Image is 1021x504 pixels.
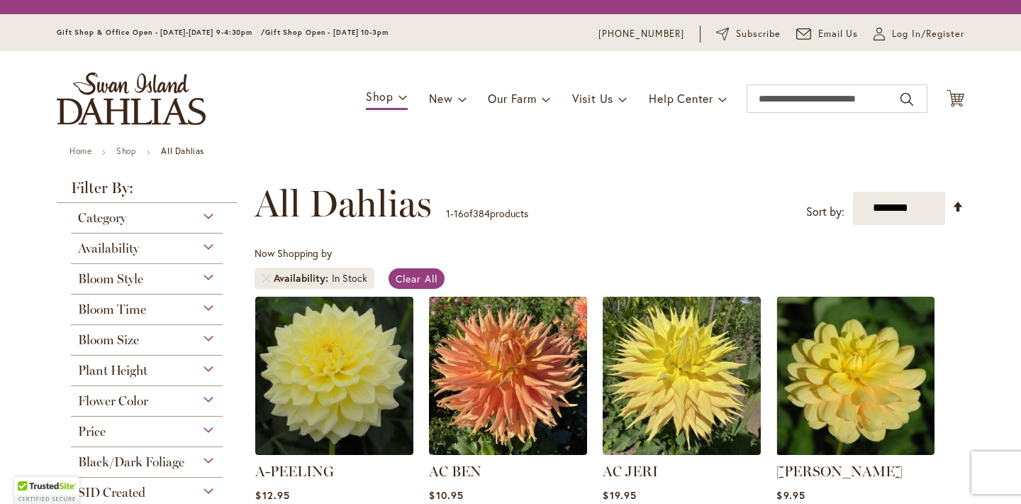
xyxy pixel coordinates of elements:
[262,274,270,283] a: Remove Availability In Stock
[78,363,147,378] span: Plant Height
[776,488,805,502] span: $9.95
[255,246,332,260] span: Now Shopping by
[446,207,450,220] span: 1
[446,202,528,225] p: - of products
[603,297,761,455] img: AC Jeri
[78,424,106,439] span: Price
[78,210,126,226] span: Category
[11,454,50,493] iframe: Launch Accessibility Center
[776,463,903,480] a: [PERSON_NAME]
[78,332,139,348] span: Bloom Size
[116,146,136,156] a: Shop
[265,28,389,37] span: Gift Shop Open - [DATE] 10-3pm
[332,271,367,285] div: In Stock
[78,241,139,256] span: Availability
[603,488,636,502] span: $19.95
[255,444,413,458] a: A-Peeling
[429,463,481,480] a: AC BEN
[716,27,781,41] a: Subscribe
[57,180,237,203] strong: Filter By:
[429,488,463,502] span: $10.95
[429,297,587,455] img: AC BEN
[649,91,713,106] span: Help Center
[274,271,332,285] span: Availability
[78,393,148,409] span: Flower Color
[57,72,206,125] a: store logo
[776,444,934,458] a: AHOY MATEY
[255,463,334,480] a: A-PEELING
[818,27,859,41] span: Email Us
[572,91,613,106] span: Visit Us
[366,89,394,104] span: Shop
[429,91,452,106] span: New
[874,27,964,41] a: Log In/Register
[78,271,143,287] span: Bloom Style
[598,27,684,41] a: [PHONE_NUMBER]
[603,444,761,458] a: AC Jeri
[396,272,437,285] span: Clear All
[776,297,934,455] img: AHOY MATEY
[473,207,490,220] span: 384
[255,297,413,455] img: A-Peeling
[255,182,432,225] span: All Dahlias
[454,207,464,220] span: 16
[78,302,146,317] span: Bloom Time
[57,28,265,37] span: Gift Shop & Office Open - [DATE]-[DATE] 9-4:30pm /
[78,485,145,500] span: SID Created
[429,444,587,458] a: AC BEN
[78,454,184,470] span: Black/Dark Foliage
[603,463,658,480] a: AC JERI
[796,27,859,41] a: Email Us
[69,146,91,156] a: Home
[806,199,844,225] label: Sort by:
[255,488,289,502] span: $12.95
[488,91,536,106] span: Our Farm
[389,268,445,289] a: Clear All
[736,27,781,41] span: Subscribe
[892,27,964,41] span: Log In/Register
[161,146,204,156] strong: All Dahlias
[900,88,913,111] button: Search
